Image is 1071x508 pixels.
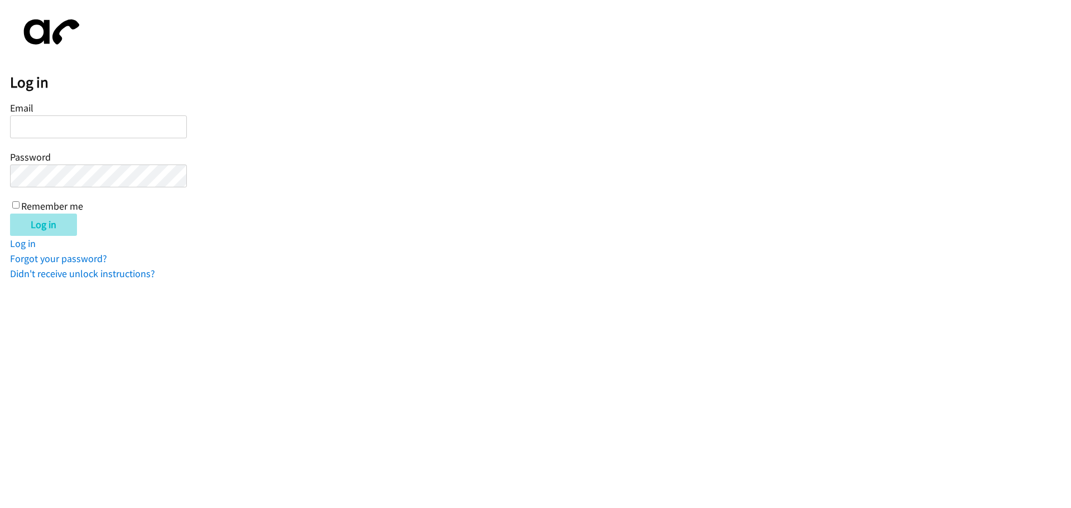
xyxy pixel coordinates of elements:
a: Forgot your password? [10,252,107,265]
h2: Log in [10,73,1071,92]
label: Email [10,101,33,114]
a: Didn't receive unlock instructions? [10,267,155,280]
input: Log in [10,214,77,236]
a: Log in [10,237,36,250]
img: aphone-8a226864a2ddd6a5e75d1ebefc011f4aa8f32683c2d82f3fb0802fe031f96514.svg [10,10,88,54]
label: Remember me [21,200,83,212]
label: Password [10,151,51,163]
